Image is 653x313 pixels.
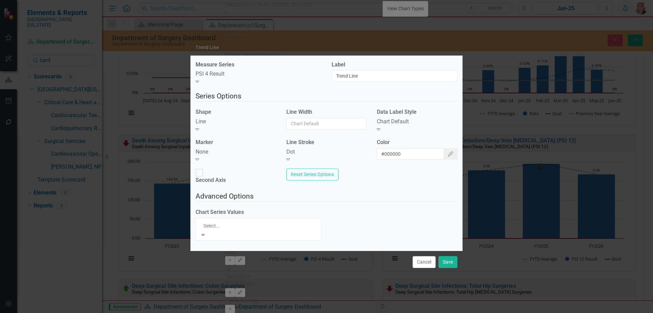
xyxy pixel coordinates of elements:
div: None [196,148,276,156]
button: Reset Series Options [286,169,338,181]
input: PSI 4 Result [332,70,457,82]
div: Dot [286,148,367,156]
div: Line [196,118,276,126]
label: Chart Series Values [196,208,244,216]
div: Second Axis [196,176,226,184]
div: PSI 4 Result [196,70,321,78]
label: Label [332,61,345,69]
label: Shape [196,108,211,116]
label: Measure Series [196,61,234,69]
div: Chart Default [377,118,457,126]
legend: Series Options [196,91,457,101]
label: Line Stroke [286,139,314,146]
legend: Advanced Options [196,191,457,202]
div: Trend Line [196,45,219,50]
input: Chart Default [286,118,367,129]
input: Chart Default [377,148,444,160]
label: Line Width [286,108,312,116]
button: Save [438,256,457,268]
label: Color [377,139,390,146]
label: Marker [196,139,213,146]
label: Data Label Style [377,108,417,116]
button: Cancel [413,256,436,268]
